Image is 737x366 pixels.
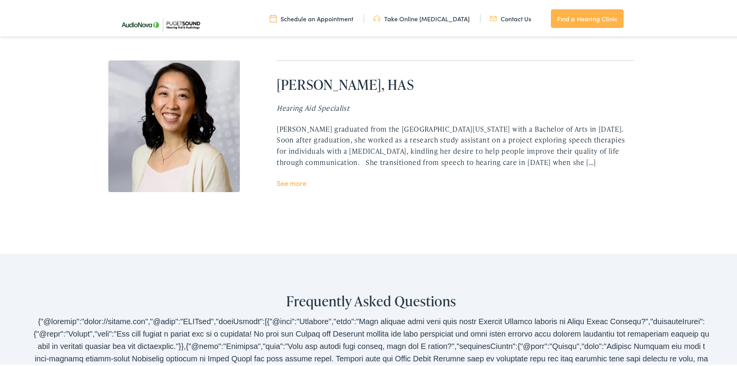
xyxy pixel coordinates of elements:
[270,13,277,21] img: utility icon
[270,13,353,21] a: Schedule an Appointment
[373,13,380,21] img: utility icon
[108,59,240,191] img: Kerry Lam at Puget Sound Hearing Aid & Audiology in Bellevue, WA.
[490,13,531,21] a: Contact Us
[30,291,713,308] h2: Frequently Asked Questions
[373,13,470,21] a: Take Online [MEDICAL_DATA]
[277,177,306,186] a: See more
[277,101,349,111] i: Hearing Aid Specialist
[277,122,634,167] div: [PERSON_NAME] graduated from the [GEOGRAPHIC_DATA][US_STATE] with a Bachelor of Arts in [DATE]. S...
[277,75,634,91] h2: [PERSON_NAME], HAS
[551,8,624,26] a: Find a Hearing Clinic
[490,13,497,21] img: utility icon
